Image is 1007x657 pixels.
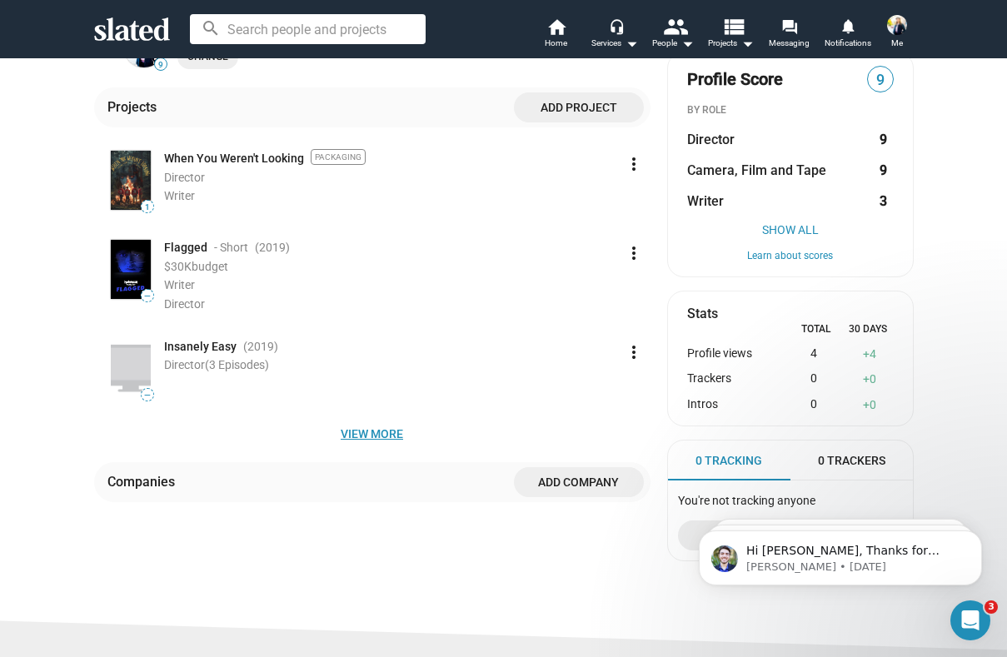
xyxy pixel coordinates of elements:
[311,149,366,165] span: Packaging
[205,358,269,371] span: (3 Episodes)
[142,202,153,212] span: 1
[720,14,745,38] mat-icon: view_list
[586,17,644,53] button: Services
[142,391,153,400] span: —
[107,98,163,116] div: Projects
[652,33,694,53] div: People
[877,12,917,55] button: Chelsea LupkinMe
[72,64,287,79] p: Message from Mitchell, sent 1d ago
[842,323,894,336] div: 30 Days
[164,278,195,291] span: Writer
[781,18,797,34] mat-icon: forum
[737,33,757,53] mat-icon: arrow_drop_down
[164,260,192,273] span: $30K
[662,14,686,38] mat-icon: people
[609,18,624,33] mat-icon: headset_mic
[687,68,783,91] span: Profile Score
[674,495,1007,612] iframe: Intercom notifications message
[845,346,893,362] div: 4
[155,60,167,70] span: 9
[190,14,426,44] input: Search people and projects
[214,240,248,256] span: - Short
[164,240,207,256] span: Flagged
[527,17,586,53] a: Home
[142,291,153,301] span: —
[687,131,735,148] span: Director
[94,419,651,449] button: View more
[111,240,151,299] img: Poster: Flagged
[687,192,724,210] span: Writer
[708,33,754,53] span: Projects
[111,151,151,210] img: Poster: When You Weren't Looking
[782,371,845,387] div: 0
[687,305,718,322] mat-card-title: Stats
[527,467,631,497] span: Add Company
[950,600,990,640] iframe: Intercom live chat
[687,346,782,362] div: Profile views
[677,33,697,53] mat-icon: arrow_drop_down
[678,494,815,507] span: You're not tracking anyone
[863,398,870,411] span: +
[624,243,644,263] mat-icon: more_vert
[644,17,702,53] button: People
[621,33,641,53] mat-icon: arrow_drop_down
[687,371,782,387] div: Trackers
[863,372,870,386] span: +
[782,346,845,362] div: 4
[985,600,998,614] span: 3
[790,323,842,336] div: Total
[695,453,762,469] span: 0 Tracking
[863,347,870,361] span: +
[880,192,887,210] strong: 3
[840,17,855,33] mat-icon: notifications
[845,371,893,387] div: 0
[514,92,644,122] button: Add project
[527,92,631,122] span: Add project
[687,397,782,413] div: Intros
[243,339,278,355] span: (2019 )
[845,397,893,413] div: 0
[687,250,894,263] button: Learn about scores
[880,131,887,148] strong: 9
[760,17,819,53] a: Messaging
[880,162,887,179] strong: 9
[819,17,877,53] a: Notifications
[164,339,237,355] span: Insanely Easy
[624,342,644,362] mat-icon: more_vert
[164,358,269,371] span: Director
[818,453,885,469] span: 0 Trackers
[887,15,907,35] img: Chelsea Lupkin
[107,419,637,449] span: View more
[825,33,871,53] span: Notifications
[164,297,205,311] span: Director
[769,33,810,53] span: Messaging
[891,33,903,53] span: Me
[255,240,290,256] span: (2019 )
[702,17,760,53] button: Projects
[164,171,205,184] span: Director
[546,17,566,37] mat-icon: home
[687,223,894,236] button: Show All
[514,467,644,497] button: Add Company
[111,339,151,398] img: Poster: Insanely Easy
[164,189,195,202] span: Writer
[545,33,567,53] span: Home
[782,397,845,413] div: 0
[687,104,894,117] div: BY ROLE
[624,154,644,174] mat-icon: more_vert
[591,33,638,53] div: Services
[72,48,285,144] span: Hi [PERSON_NAME], Thanks for checking in. Unfortunately, there aren't any new updates at this tim...
[164,151,304,167] a: When You Weren't Looking
[107,473,182,490] div: Companies
[868,69,893,92] span: 9
[687,162,826,179] span: Camera, Film and Tape
[192,260,228,273] span: budget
